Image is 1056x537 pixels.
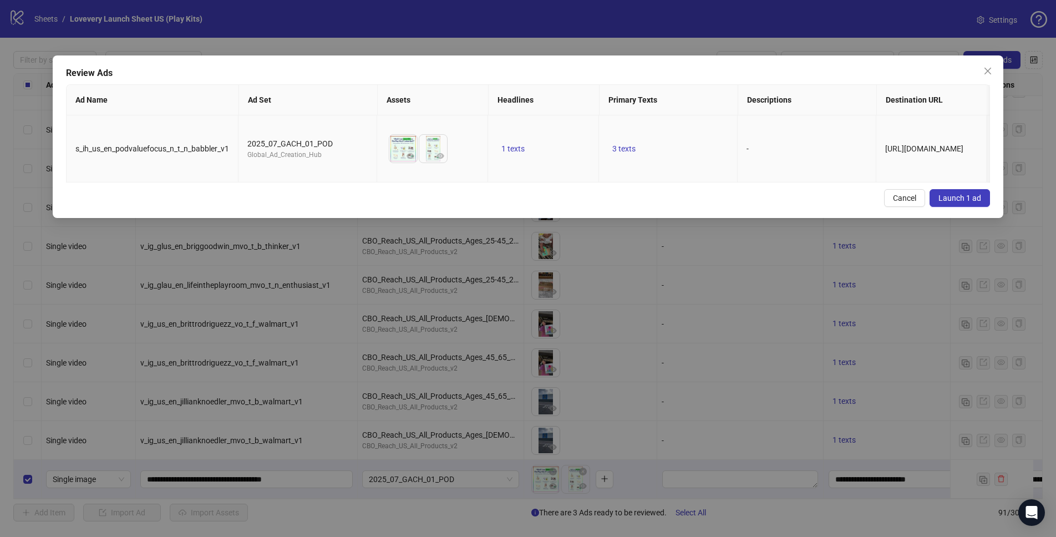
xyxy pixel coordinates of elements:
span: s_ih_us_en_podvaluefocus_n_t_n_babbler_v1 [75,144,229,153]
th: Ad Name [67,85,239,115]
th: Headlines [489,85,600,115]
span: 1 texts [501,144,525,153]
span: 3 texts [612,144,636,153]
span: Launch 1 ad [938,194,981,202]
span: eye [436,152,444,160]
button: Preview [404,149,417,163]
button: Close [979,62,997,80]
button: 1 texts [497,142,529,155]
th: Descriptions [739,85,877,115]
div: Global_Ad_Creation_Hub [247,150,368,160]
div: Open Intercom Messenger [1018,499,1045,526]
img: Asset 2 [419,135,447,163]
div: 2025_07_GACH_01_POD [247,138,368,150]
button: Launch 1 ad [930,189,990,207]
button: Preview [434,149,447,163]
span: - [747,144,749,153]
span: close [983,67,992,75]
span: [URL][DOMAIN_NAME] [885,144,963,153]
th: Primary Texts [600,85,739,115]
th: Assets [378,85,489,115]
div: Review Ads [66,67,990,80]
th: Ad Set [240,85,378,115]
th: Destination URL [877,85,1016,115]
button: Cancel [884,189,925,207]
span: Cancel [893,194,916,202]
img: Asset 1 [389,135,417,163]
span: eye [407,152,414,160]
button: 3 texts [608,142,640,155]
